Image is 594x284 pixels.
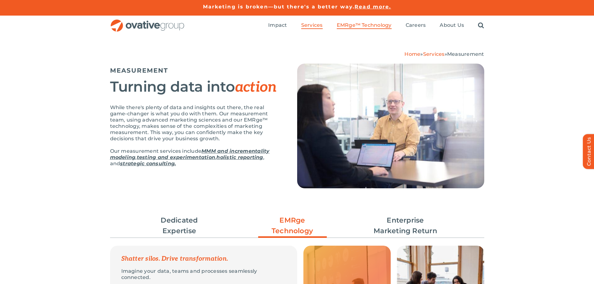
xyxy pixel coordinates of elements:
[406,22,426,28] span: Careers
[120,161,176,166] a: strategic consulting.
[110,19,185,25] a: OG_Full_horizontal_RGB
[145,215,214,236] a: Dedicated Expertise
[301,22,323,28] span: Services
[423,51,445,57] a: Services
[268,22,287,28] span: Impact
[297,64,484,188] img: Measurement – Hero
[235,79,277,96] em: action
[337,22,392,28] span: EMRge™ Technology
[110,104,282,142] p: While there's plenty of data and insights out there, the real game-changer is what you do with th...
[110,67,282,74] h5: MEASUREMENT
[440,22,464,29] a: About Us
[110,212,484,239] ul: Post Filters
[404,51,484,57] span: » »
[110,148,270,160] a: MMM and incrementality modeling
[203,4,355,10] a: Marketing is broken—but there's a better way.
[121,268,286,281] p: Imagine your data, teams and processes seamlessly connected.
[355,4,391,10] a: Read more.
[406,22,426,29] a: Careers
[337,22,392,29] a: EMRge™ Technology
[216,154,263,160] a: holistic reporting
[110,79,282,95] h2: Turning data into
[137,154,215,160] a: testing and experimentation
[404,51,420,57] a: Home
[478,22,484,29] a: Search
[371,215,440,236] a: Enterprise Marketing Return
[440,22,464,28] span: About Us
[301,22,323,29] a: Services
[268,16,484,36] nav: Menu
[268,22,287,29] a: Impact
[110,148,282,167] p: Our measurement services include , , , and
[447,51,484,57] span: Measurement
[121,256,286,262] p: Shatter silos. Drive transformation.
[258,215,327,239] a: EMRge Technology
